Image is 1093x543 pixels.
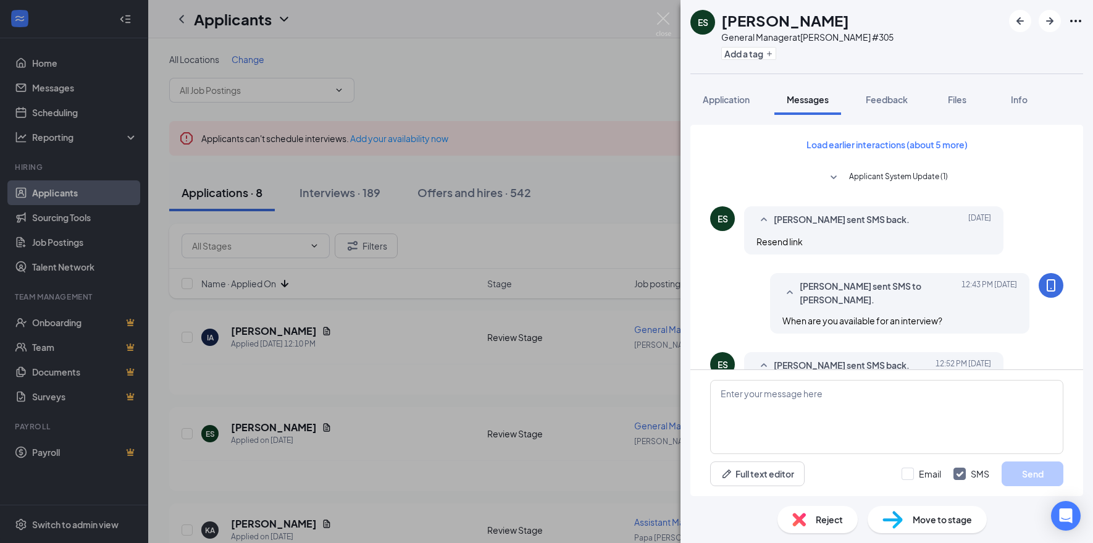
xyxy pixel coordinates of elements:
[710,461,805,486] button: Full text editorPen
[800,279,961,306] span: [PERSON_NAME] sent SMS to [PERSON_NAME].
[698,16,708,28] div: ES
[826,170,841,185] svg: SmallChevronDown
[721,10,849,31] h1: [PERSON_NAME]
[756,213,771,227] svg: SmallChevronUp
[1011,94,1028,105] span: Info
[913,513,972,526] span: Move to stage
[766,50,773,57] svg: Plus
[936,358,991,373] span: [DATE] 12:52 PM
[721,47,776,60] button: PlusAdd a tag
[948,94,966,105] span: Files
[787,94,829,105] span: Messages
[1042,14,1057,28] svg: ArrowRight
[1039,10,1061,32] button: ArrowRight
[968,213,991,227] span: [DATE]
[756,358,771,373] svg: SmallChevronUp
[718,358,728,371] div: ES
[721,31,894,43] div: General Manager at [PERSON_NAME] #305
[1002,461,1063,486] button: Send
[816,513,843,526] span: Reject
[1013,14,1028,28] svg: ArrowLeftNew
[718,213,728,225] div: ES
[756,236,803,247] span: Resend link
[1009,10,1031,32] button: ArrowLeftNew
[774,358,910,373] span: [PERSON_NAME] sent SMS back.
[1044,278,1058,293] svg: MobileSms
[774,213,910,227] span: [PERSON_NAME] sent SMS back.
[849,170,948,185] span: Applicant System Update (1)
[1051,501,1081,531] div: Open Intercom Messenger
[796,135,978,154] button: Load earlier interactions (about 5 more)
[782,285,797,300] svg: SmallChevronUp
[961,279,1017,306] span: [DATE] 12:43 PM
[782,315,942,326] span: When are you available for an interview?
[1068,14,1083,28] svg: Ellipses
[721,468,733,480] svg: Pen
[703,94,750,105] span: Application
[826,170,948,185] button: SmallChevronDownApplicant System Update (1)
[866,94,908,105] span: Feedback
